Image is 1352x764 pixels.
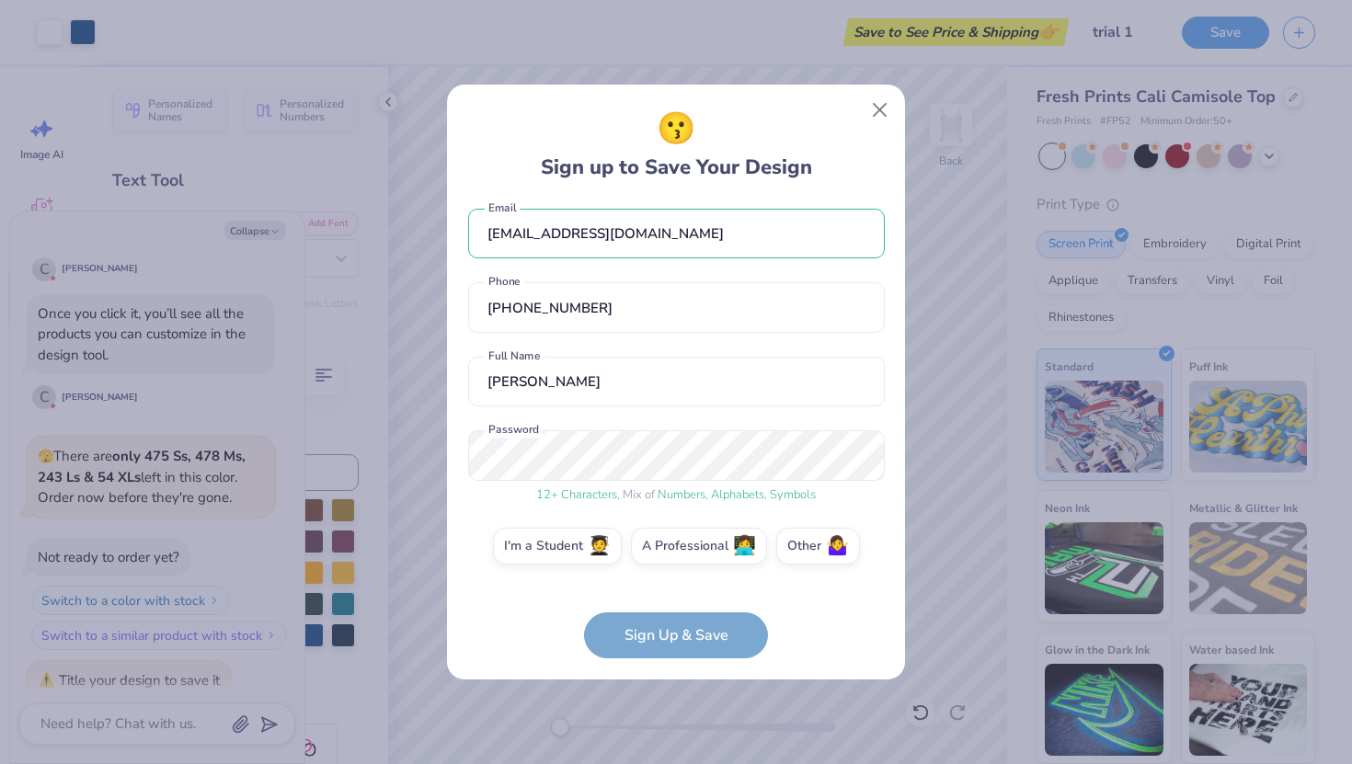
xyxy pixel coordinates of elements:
span: Symbols [770,486,816,503]
span: Alphabets [711,486,764,503]
label: A Professional [631,528,767,564]
span: 👩‍💻 [733,536,756,557]
span: 😗 [657,106,695,153]
span: 🤷‍♀️ [826,536,849,557]
label: Other [776,528,860,564]
label: I'm a Student [493,528,622,564]
div: , Mix of , , [468,486,885,505]
div: Sign up to Save Your Design [541,106,812,183]
span: 🧑‍🎓 [588,536,611,557]
button: Close [863,93,898,128]
span: 12 + Characters [536,486,617,503]
span: Numbers [658,486,705,503]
